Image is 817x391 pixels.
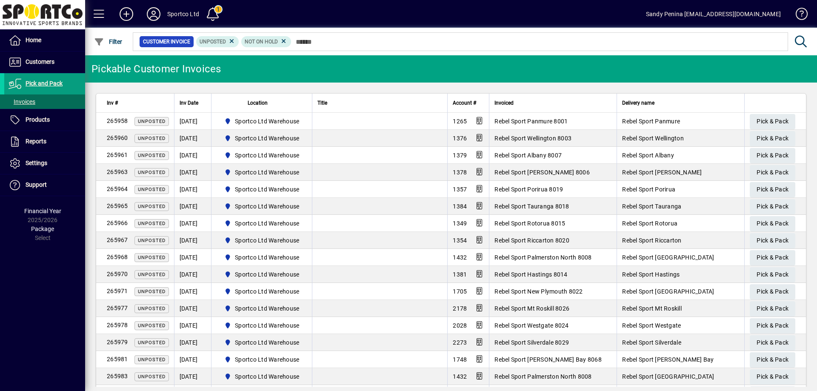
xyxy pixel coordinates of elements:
button: Pick & Pack [750,284,795,300]
td: [DATE] [174,317,211,334]
td: [DATE] [174,283,211,300]
span: Rebel Sport Panmure [622,118,680,125]
span: Sportco Ltd Warehouse [221,371,303,382]
span: Sportco Ltd Warehouse [235,219,299,228]
span: Rebel Sport Riccarton 8020 [494,237,569,244]
td: [DATE] [174,113,211,130]
mat-chip: Hold Status: Not On Hold [241,36,291,47]
span: Sportco Ltd Warehouse [235,372,299,381]
td: [DATE] [174,351,211,368]
span: Sportco Ltd Warehouse [235,185,299,194]
td: [DATE] [174,198,211,215]
span: Pick & Pack [757,285,788,299]
span: Unposted [138,357,166,362]
td: [DATE] [174,334,211,351]
span: Rebel Sport Palmerston North 8008 [494,373,591,380]
span: Unposted [138,272,166,277]
span: Unposted [200,39,226,45]
span: Pick & Pack [757,166,788,180]
td: [DATE] [174,181,211,198]
span: Sportco Ltd Warehouse [221,235,303,245]
span: 265966 [107,220,128,226]
span: Rebel Sport Albany [622,152,674,159]
span: 265967 [107,237,128,243]
span: 2273 [453,339,467,346]
span: Not On Hold [245,39,278,45]
span: Rebel Sport Porirua [622,186,675,193]
span: Sportco Ltd Warehouse [221,320,303,331]
span: Rebel Sport [GEOGRAPHIC_DATA] [622,373,714,380]
button: Pick & Pack [750,216,795,231]
span: Unposted [138,289,166,294]
span: 265958 [107,117,128,124]
span: Invoices [9,98,35,105]
div: Delivery name [622,98,739,108]
span: Account # [453,98,476,108]
span: Sportco Ltd Warehouse [235,338,299,347]
span: 1705 [453,288,467,295]
span: Sportco Ltd Warehouse [221,218,303,228]
button: Pick & Pack [750,131,795,146]
span: 265978 [107,322,128,328]
span: Home [26,37,41,43]
span: Customers [26,58,54,65]
span: 1384 [453,203,467,210]
a: Home [4,30,85,51]
span: 1265 [453,118,467,125]
td: [DATE] [174,130,211,147]
span: Delivery name [622,98,654,108]
span: Sportco Ltd Warehouse [235,270,299,279]
span: Rebel Sport Rotorua [622,220,677,227]
span: Rebel Sport Silverdale 8029 [494,339,569,346]
span: 265964 [107,186,128,192]
div: Invoiced [494,98,611,108]
span: Inv # [107,98,118,108]
button: Pick & Pack [750,182,795,197]
div: Inv Date [180,98,206,108]
span: Sportco Ltd Warehouse [235,236,299,245]
button: Pick & Pack [750,335,795,351]
span: Sportco Ltd Warehouse [235,287,299,296]
span: Pick & Pack [757,268,788,282]
span: Rebel Sport Panmure 8001 [494,118,568,125]
span: Pick & Pack [757,319,788,333]
mat-chip: Customer Invoice Status: Unposted [196,36,239,47]
span: 1379 [453,152,467,159]
button: Pick & Pack [750,148,795,163]
span: 1748 [453,356,467,363]
td: [DATE] [174,249,211,266]
span: Unposted [138,170,166,175]
span: Sportco Ltd Warehouse [221,167,303,177]
span: Unposted [138,136,166,141]
span: Rebel Sport [PERSON_NAME] Bay [622,356,714,363]
a: Settings [4,153,85,174]
span: Pick & Pack [757,200,788,214]
td: [DATE] [174,164,211,181]
span: Unposted [138,238,166,243]
button: Pick & Pack [750,352,795,368]
span: 2028 [453,322,467,329]
span: Sportco Ltd Warehouse [235,355,299,364]
span: Sportco Ltd Warehouse [221,252,303,263]
button: Pick & Pack [750,301,795,317]
span: Rebel Sport Mt Roskill [622,305,682,312]
td: [DATE] [174,368,211,385]
a: Customers [4,51,85,73]
span: Sportco Ltd Warehouse [235,304,299,313]
button: Pick & Pack [750,114,795,129]
span: Rebel Sport [PERSON_NAME] Bay 8068 [494,356,602,363]
span: 265971 [107,288,128,294]
a: Support [4,174,85,196]
span: Pick & Pack [757,131,788,146]
span: 265983 [107,373,128,380]
td: [DATE] [174,266,211,283]
span: 1378 [453,169,467,176]
span: Sportco Ltd Warehouse [235,168,299,177]
span: Rebel Sport Hastings [622,271,680,278]
button: Pick & Pack [750,318,795,334]
td: [DATE] [174,232,211,249]
span: Pick & Pack [757,302,788,316]
span: Sportco Ltd Warehouse [221,133,303,143]
span: Sportco Ltd Warehouse [221,150,303,160]
span: 265963 [107,168,128,175]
